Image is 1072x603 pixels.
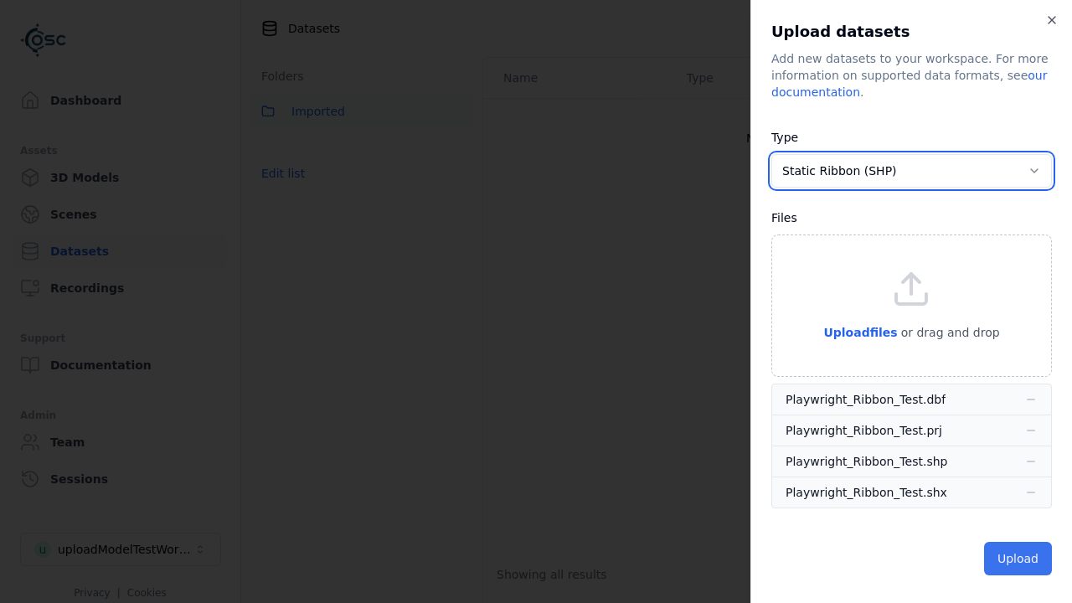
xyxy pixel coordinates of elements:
[771,211,797,224] label: Files
[786,484,947,501] div: Playwright_Ribbon_Test.shx
[786,391,946,408] div: Playwright_Ribbon_Test.dbf
[771,20,1052,44] h2: Upload datasets
[898,322,1000,343] p: or drag and drop
[984,542,1052,575] button: Upload
[786,422,942,439] div: Playwright_Ribbon_Test.prj
[823,326,897,339] span: Upload files
[786,453,947,470] div: Playwright_Ribbon_Test.shp
[771,131,798,144] label: Type
[771,50,1052,100] div: Add new datasets to your workspace. For more information on supported data formats, see .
